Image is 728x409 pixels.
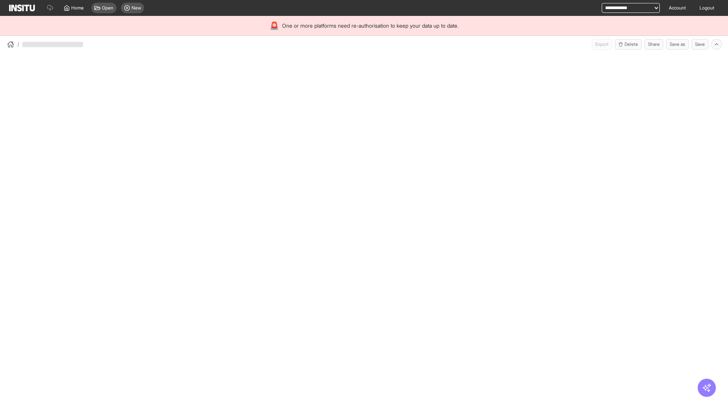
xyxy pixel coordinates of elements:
[592,39,612,50] span: Can currently only export from Insights reports.
[692,39,708,50] button: Save
[282,22,458,30] span: One or more platforms need re-authorisation to keep your data up to date.
[666,39,689,50] button: Save as
[102,5,113,11] span: Open
[615,39,642,50] button: Delete
[17,41,19,48] span: /
[6,40,19,49] button: /
[132,5,141,11] span: New
[9,5,35,11] img: Logo
[71,5,84,11] span: Home
[645,39,663,50] button: Share
[592,39,612,50] button: Export
[270,20,279,31] div: 🚨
